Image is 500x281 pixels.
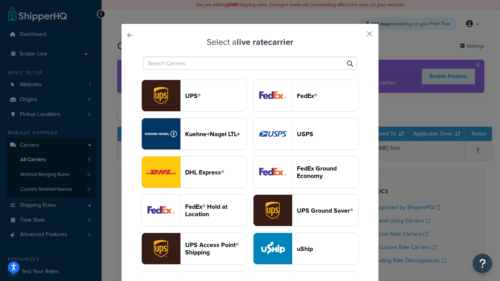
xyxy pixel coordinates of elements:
[143,57,357,70] input: Search Carriers
[142,118,180,149] img: reTransFreight logo
[142,80,180,111] img: ups logo
[142,157,180,188] img: dhl logo
[254,80,292,111] img: fedEx logo
[473,254,492,273] button: Open Resource Center
[237,36,293,48] strong: live rate carrier
[185,130,246,138] header: Kuehne+Nagel LTL+
[141,194,247,226] button: fedExLocation logoFedEx® Hold at Location
[297,165,358,180] header: FedEx Ground Economy
[297,245,358,253] header: uShip
[254,157,292,188] img: smartPost logo
[185,241,246,256] header: UPS Access Point® Shipping
[141,118,247,150] button: reTransFreight logoKuehne+Nagel LTL+
[297,130,358,138] header: USPS
[297,92,358,100] header: FedEx®
[253,118,359,150] button: usps logoUSPS
[141,80,247,112] button: ups logoUPS®
[253,156,359,188] button: smartPost logoFedEx Ground Economy
[297,207,358,214] header: UPS Ground Saver®
[185,203,246,218] header: FedEx® Hold at Location
[185,169,246,176] header: DHL Express®
[141,37,359,47] h3: Select a
[254,233,292,264] img: uShip logo
[253,194,359,226] button: surePost logoUPS Ground Saver®
[142,233,180,264] img: accessPoint logo
[185,92,246,100] header: UPS®
[141,156,247,188] button: dhl logoDHL Express®
[253,233,359,265] button: uShip logouShip
[253,80,359,112] button: fedEx logoFedEx®
[141,233,247,265] button: accessPoint logoUPS Access Point® Shipping
[254,118,292,149] img: usps logo
[142,195,180,226] img: fedExLocation logo
[254,195,292,226] img: surePost logo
